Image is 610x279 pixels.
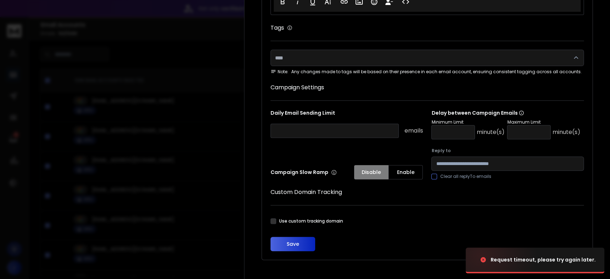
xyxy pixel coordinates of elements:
h1: Custom Domain Tracking [271,188,584,196]
button: Save [271,237,315,251]
p: emails [405,126,423,135]
label: Clear all replyTo emails [440,174,491,179]
h1: Tags [271,24,284,32]
button: Enable [388,165,423,179]
img: image [466,240,537,279]
div: Any changes made to tags will be based on their presence in each email account, ensuring consiste... [271,69,584,75]
p: minute(s) [552,128,580,136]
span: Note: [271,69,288,75]
p: Campaign Slow Ramp [271,169,337,176]
button: Disable [354,165,388,179]
label: Use custom tracking domain [279,218,343,224]
p: minute(s) [476,128,504,136]
p: Daily Email Sending Limit [271,109,423,119]
p: Maximum Limit [507,119,580,125]
p: Delay between Campaign Emails [431,109,580,116]
h1: Campaign Settings [271,83,584,92]
p: Minimum Limit [431,119,504,125]
label: Reply to [431,148,584,154]
div: Request timeout, please try again later. [491,256,596,263]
